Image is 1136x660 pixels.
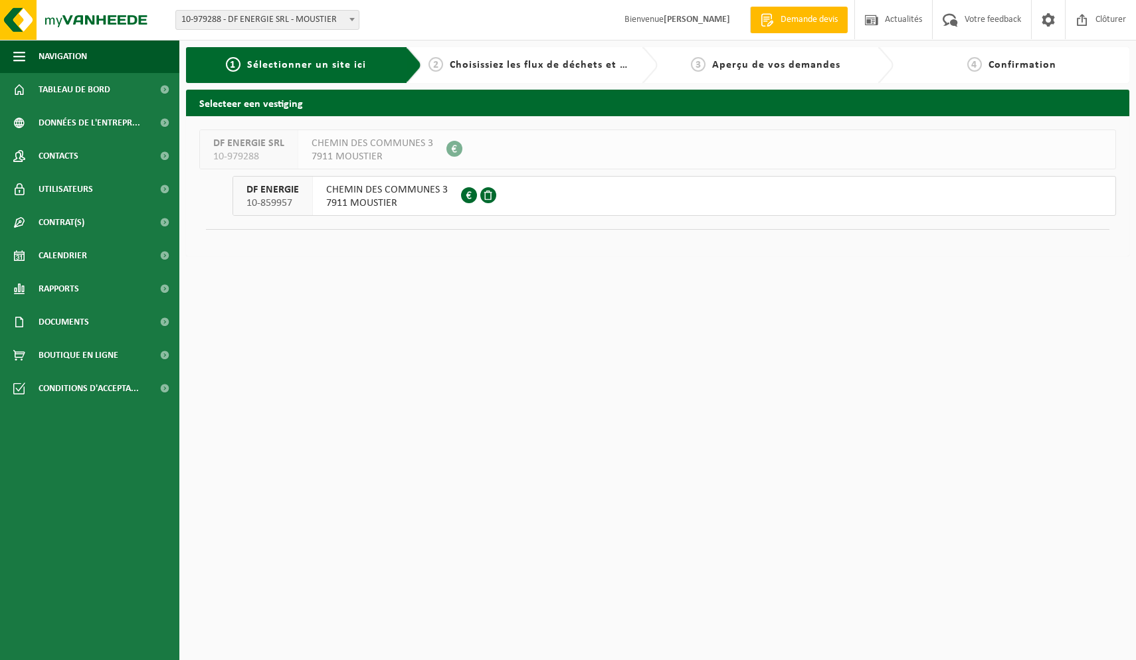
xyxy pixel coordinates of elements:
span: Aperçu de vos demandes [712,60,840,70]
span: Sélectionner un site ici [247,60,366,70]
span: Utilisateurs [39,173,93,206]
span: Rapports [39,272,79,305]
span: 3 [691,57,706,72]
span: 10-979288 [213,150,284,163]
a: Demande devis [750,7,848,33]
span: Tableau de bord [39,73,110,106]
span: 4 [967,57,982,72]
span: Choisissiez les flux de déchets et récipients [450,60,671,70]
h2: Selecteer een vestiging [186,90,1129,116]
span: Documents [39,305,89,339]
span: 1 [226,57,240,72]
span: 10-979288 - DF ENERGIE SRL - MOUSTIER [176,11,359,29]
span: 10-979288 - DF ENERGIE SRL - MOUSTIER [175,10,359,30]
span: Contrat(s) [39,206,84,239]
span: 7911 MOUSTIER [326,197,448,210]
span: Données de l'entrepr... [39,106,140,139]
span: Confirmation [989,60,1056,70]
span: CHEMIN DES COMMUNES 3 [326,183,448,197]
span: Calendrier [39,239,87,272]
span: Contacts [39,139,78,173]
button: DF ENERGIE 10-859957 CHEMIN DES COMMUNES 37911 MOUSTIER [233,176,1116,216]
span: Navigation [39,40,87,73]
span: Conditions d'accepta... [39,372,139,405]
span: DF ENERGIE [246,183,299,197]
span: 2 [428,57,443,72]
span: DF ENERGIE SRL [213,137,284,150]
span: Demande devis [777,13,841,27]
strong: [PERSON_NAME] [664,15,730,25]
span: CHEMIN DES COMMUNES 3 [312,137,433,150]
span: 10-859957 [246,197,299,210]
span: 7911 MOUSTIER [312,150,433,163]
span: Boutique en ligne [39,339,118,372]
